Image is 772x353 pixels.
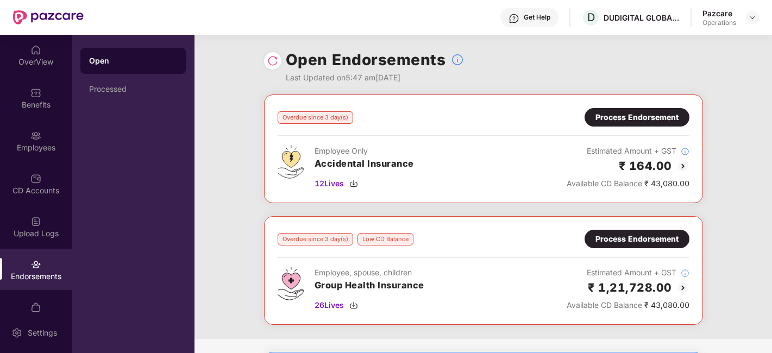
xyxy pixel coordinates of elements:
[509,13,519,24] img: svg+xml;base64,PHN2ZyBpZD0iSGVscC0zMngzMiIgeG1sbnM9Imh0dHA6Ly93d3cudzMub3JnLzIwMDAvc3ZnIiB3aWR0aD...
[30,302,41,313] img: svg+xml;base64,PHN2ZyBpZD0iTXlfT3JkZXJzIiBkYXRhLW5hbWU9Ik15IE9yZGVycyIgeG1sbnM9Imh0dHA6Ly93d3cudz...
[13,10,84,24] img: New Pazcare Logo
[89,85,177,93] div: Processed
[588,279,672,297] h2: ₹ 1,21,728.00
[278,267,304,300] img: svg+xml;base64,PHN2ZyB4bWxucz0iaHR0cDovL3d3dy53My5vcmcvMjAwMC9zdmciIHdpZHRoPSI0Ny43MTQiIGhlaWdodD...
[451,53,464,66] img: svg+xml;base64,PHN2ZyBpZD0iSW5mb18tXzMyeDMyIiBkYXRhLW5hbWU9IkluZm8gLSAzMngzMiIgeG1sbnM9Imh0dHA6Ly...
[567,178,689,190] div: ₹ 43,080.00
[278,111,353,124] div: Overdue since 3 day(s)
[11,327,22,338] img: svg+xml;base64,PHN2ZyBpZD0iU2V0dGluZy0yMHgyMCIgeG1sbnM9Imh0dHA6Ly93d3cudzMub3JnLzIwMDAvc3ZnIiB3aW...
[748,13,757,22] img: svg+xml;base64,PHN2ZyBpZD0iRHJvcGRvd24tMzJ4MzIiIHhtbG5zPSJodHRwOi8vd3d3LnczLm9yZy8yMDAwL3N2ZyIgd2...
[315,157,414,171] h3: Accidental Insurance
[702,18,736,27] div: Operations
[315,178,344,190] span: 12 Lives
[349,301,358,310] img: svg+xml;base64,PHN2ZyBpZD0iRG93bmxvYWQtMzJ4MzIiIHhtbG5zPSJodHRwOi8vd3d3LnczLm9yZy8yMDAwL3N2ZyIgd2...
[315,279,424,293] h3: Group Health Insurance
[567,299,689,311] div: ₹ 43,080.00
[587,11,595,24] span: D
[278,233,353,245] div: Overdue since 3 day(s)
[30,173,41,184] img: svg+xml;base64,PHN2ZyBpZD0iQ0RfQWNjb3VudHMiIGRhdGEtbmFtZT0iQ0QgQWNjb3VudHMiIHhtbG5zPSJodHRwOi8vd3...
[595,111,679,123] div: Process Endorsement
[278,145,304,179] img: svg+xml;base64,PHN2ZyB4bWxucz0iaHR0cDovL3d3dy53My5vcmcvMjAwMC9zdmciIHdpZHRoPSI0OS4zMjEiIGhlaWdodD...
[567,145,689,157] div: Estimated Amount + GST
[267,55,278,66] img: svg+xml;base64,PHN2ZyBpZD0iUmVsb2FkLTMyeDMyIiB4bWxucz0iaHR0cDovL3d3dy53My5vcmcvMjAwMC9zdmciIHdpZH...
[567,300,642,310] span: Available CD Balance
[604,12,680,23] div: DUDIGITAL GLOBAL LIMITED
[676,160,689,173] img: svg+xml;base64,PHN2ZyBpZD0iQmFjay0yMHgyMCIgeG1sbnM9Imh0dHA6Ly93d3cudzMub3JnLzIwMDAvc3ZnIiB3aWR0aD...
[286,48,446,72] h1: Open Endorsements
[315,299,344,311] span: 26 Lives
[30,216,41,227] img: svg+xml;base64,PHN2ZyBpZD0iVXBsb2FkX0xvZ3MiIGRhdGEtbmFtZT0iVXBsb2FkIExvZ3MiIHhtbG5zPSJodHRwOi8vd3...
[702,8,736,18] div: Pazcare
[595,233,679,245] div: Process Endorsement
[24,327,60,338] div: Settings
[349,179,358,188] img: svg+xml;base64,PHN2ZyBpZD0iRG93bmxvYWQtMzJ4MzIiIHhtbG5zPSJodHRwOi8vd3d3LnczLm9yZy8yMDAwL3N2ZyIgd2...
[286,72,465,84] div: Last Updated on 5:47 am[DATE]
[681,269,689,278] img: svg+xml;base64,PHN2ZyBpZD0iSW5mb18tXzMyeDMyIiBkYXRhLW5hbWU9IkluZm8gLSAzMngzMiIgeG1sbnM9Imh0dHA6Ly...
[30,87,41,98] img: svg+xml;base64,PHN2ZyBpZD0iQmVuZWZpdHMiIHhtbG5zPSJodHRwOi8vd3d3LnczLm9yZy8yMDAwL3N2ZyIgd2lkdGg9Ij...
[30,45,41,55] img: svg+xml;base64,PHN2ZyBpZD0iSG9tZSIgeG1sbnM9Imh0dHA6Ly93d3cudzMub3JnLzIwMDAvc3ZnIiB3aWR0aD0iMjAiIG...
[30,259,41,270] img: svg+xml;base64,PHN2ZyBpZD0iRW5kb3JzZW1lbnRzIiB4bWxucz0iaHR0cDovL3d3dy53My5vcmcvMjAwMC9zdmciIHdpZH...
[315,267,424,279] div: Employee, spouse, children
[567,267,689,279] div: Estimated Amount + GST
[89,55,177,66] div: Open
[357,233,413,245] div: Low CD Balance
[676,281,689,294] img: svg+xml;base64,PHN2ZyBpZD0iQmFjay0yMHgyMCIgeG1sbnM9Imh0dHA6Ly93d3cudzMub3JnLzIwMDAvc3ZnIiB3aWR0aD...
[567,179,642,188] span: Available CD Balance
[315,145,414,157] div: Employee Only
[681,147,689,156] img: svg+xml;base64,PHN2ZyBpZD0iSW5mb18tXzMyeDMyIiBkYXRhLW5hbWU9IkluZm8gLSAzMngzMiIgeG1sbnM9Imh0dHA6Ly...
[524,13,550,22] div: Get Help
[30,130,41,141] img: svg+xml;base64,PHN2ZyBpZD0iRW1wbG95ZWVzIiB4bWxucz0iaHR0cDovL3d3dy53My5vcmcvMjAwMC9zdmciIHdpZHRoPS...
[619,157,672,175] h2: ₹ 164.00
